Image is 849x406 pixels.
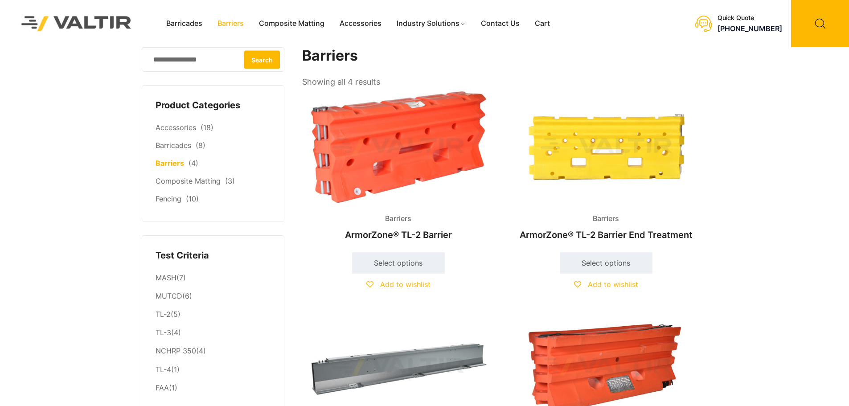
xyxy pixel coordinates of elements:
[156,324,271,342] li: (4)
[510,225,702,245] h2: ArmorZone® TL-2 Barrier End Treatment
[473,17,527,30] a: Contact Us
[527,17,558,30] a: Cart
[156,141,191,150] a: Barricades
[380,280,431,289] span: Add to wishlist
[251,17,332,30] a: Composite Matting
[201,123,213,132] span: (18)
[586,212,626,226] span: Barriers
[718,14,782,22] div: Quick Quote
[718,24,782,33] a: [PHONE_NUMBER]
[156,287,271,306] li: (6)
[302,225,495,245] h2: ArmorZone® TL-2 Barrier
[156,328,171,337] a: TL-3
[389,17,473,30] a: Industry Solutions
[560,252,652,274] a: Select options for “ArmorZone® TL-2 Barrier End Treatment”
[189,159,198,168] span: (4)
[186,194,199,203] span: (10)
[156,310,171,319] a: TL-2
[302,74,380,90] p: Showing all 4 results
[156,249,271,262] h4: Test Criteria
[574,280,638,289] a: Add to wishlist
[156,123,196,132] a: Accessories
[510,89,702,245] a: BarriersArmorZone® TL-2 Barrier End Treatment
[302,89,495,245] a: BarriersArmorZone® TL-2 Barrier
[196,141,205,150] span: (8)
[156,176,221,185] a: Composite Matting
[588,280,638,289] span: Add to wishlist
[156,346,196,355] a: NCHRP 350
[156,194,181,203] a: Fencing
[10,4,143,42] img: Valtir Rentals
[156,159,184,168] a: Barriers
[156,342,271,361] li: (4)
[156,379,271,395] li: (1)
[156,273,176,282] a: MASH
[244,50,280,69] button: Search
[352,252,445,274] a: Select options for “ArmorZone® TL-2 Barrier”
[378,212,418,226] span: Barriers
[210,17,251,30] a: Barriers
[159,17,210,30] a: Barricades
[156,99,271,112] h4: Product Categories
[332,17,389,30] a: Accessories
[156,306,271,324] li: (5)
[366,280,431,289] a: Add to wishlist
[156,383,169,392] a: FAA
[156,291,182,300] a: MUTCD
[156,269,271,287] li: (7)
[156,365,171,374] a: TL-4
[156,361,271,379] li: (1)
[225,176,235,185] span: (3)
[302,47,703,65] h1: Barriers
